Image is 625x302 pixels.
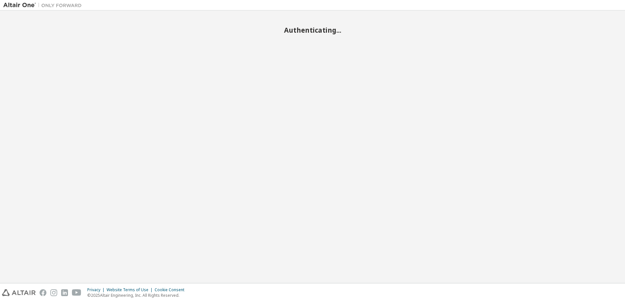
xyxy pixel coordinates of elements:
[87,287,107,293] div: Privacy
[61,289,68,296] img: linkedin.svg
[107,287,155,293] div: Website Terms of Use
[40,289,46,296] img: facebook.svg
[87,293,188,298] p: © 2025 Altair Engineering, Inc. All Rights Reserved.
[50,289,57,296] img: instagram.svg
[72,289,81,296] img: youtube.svg
[3,2,85,8] img: Altair One
[2,289,36,296] img: altair_logo.svg
[155,287,188,293] div: Cookie Consent
[3,26,622,34] h2: Authenticating...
